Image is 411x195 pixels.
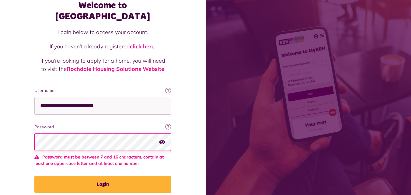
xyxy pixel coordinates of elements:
button: Login [34,176,171,193]
label: Password [34,124,171,130]
p: If you haven't already registered . [40,42,165,50]
p: If you're looking to apply for a home, you will need to visit the [40,57,165,73]
a: Rochdale Housing Solutions Website [67,65,164,72]
span: Password must be between 7 and 16 characters, contain at least one uppercase letter and at least ... [34,154,171,167]
a: click here [130,43,155,50]
p: Login below to access your account. [40,28,165,36]
label: Username [34,87,171,94]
